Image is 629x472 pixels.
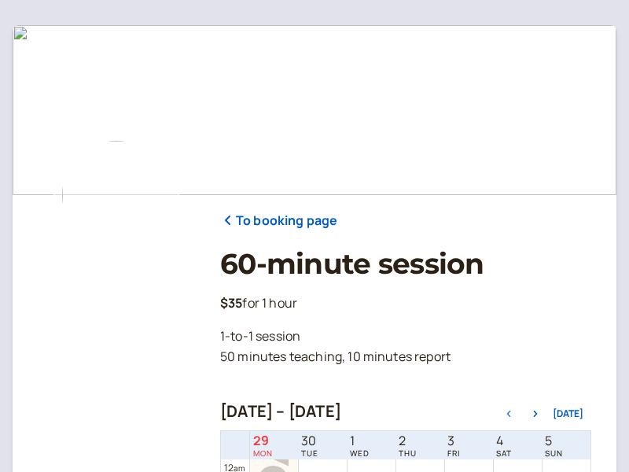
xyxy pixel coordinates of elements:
[253,448,273,458] span: MON
[444,432,463,459] a: October 3, 2025
[253,433,273,448] span: 29
[553,408,583,419] button: [DATE]
[545,448,563,458] span: SUN
[542,432,566,459] a: October 5, 2025
[395,432,420,459] a: October 2, 2025
[350,433,370,448] span: 1
[301,448,318,458] span: TUE
[447,433,460,448] span: 3
[298,432,322,459] a: September 30, 2025
[250,432,276,459] a: September 29, 2025
[220,294,242,312] b: $35
[220,293,591,314] p: for 1 hour
[496,448,512,458] span: SAT
[350,448,370,458] span: WED
[220,326,591,367] p: 1-to-1 session 50 minutes teaching, 10 minutes report
[301,433,318,448] span: 30
[347,432,373,459] a: October 1, 2025
[220,402,341,421] h2: [DATE] – [DATE]
[447,448,460,458] span: FRI
[220,211,337,231] a: To booking page
[545,433,563,448] span: 5
[493,432,515,459] a: October 4, 2025
[496,433,512,448] span: 4
[399,448,417,458] span: THU
[220,247,591,281] h1: 60-minute session
[399,433,417,448] span: 2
